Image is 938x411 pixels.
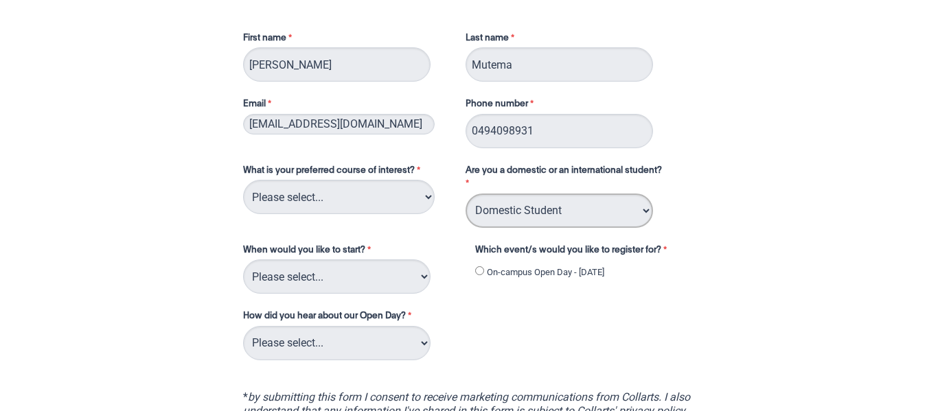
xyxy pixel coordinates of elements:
[466,47,653,82] input: Last name
[243,259,431,294] select: When would you like to start?
[475,244,684,260] label: Which event/s would you like to register for?
[487,266,604,279] label: On-campus Open Day - [DATE]
[243,114,435,134] input: Email
[243,47,431,82] input: First name
[243,244,461,260] label: When would you like to start?
[466,114,653,148] input: Phone number
[466,32,518,48] label: Last name
[243,32,452,48] label: First name
[243,326,431,360] select: How did you hear about our Open Day?
[243,97,452,114] label: Email
[466,97,537,114] label: Phone number
[243,309,415,326] label: How did you hear about our Open Day?
[243,180,435,214] select: What is your preferred course of interest?
[466,193,653,228] select: Are you a domestic or an international student?
[466,166,662,175] span: Are you a domestic or an international student?
[243,164,452,180] label: What is your preferred course of interest?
